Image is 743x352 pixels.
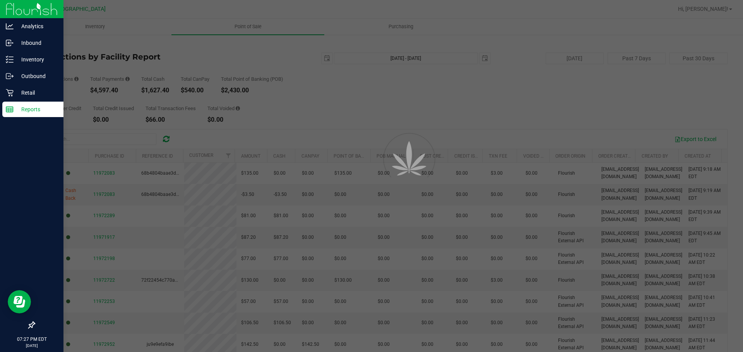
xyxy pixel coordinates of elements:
[6,89,14,97] inline-svg: Retail
[14,22,60,31] p: Analytics
[6,56,14,63] inline-svg: Inventory
[8,290,31,313] iframe: Resource center
[14,55,60,64] p: Inventory
[14,88,60,97] p: Retail
[6,72,14,80] inline-svg: Outbound
[3,343,60,349] p: [DATE]
[6,105,14,113] inline-svg: Reports
[14,105,60,114] p: Reports
[6,39,14,47] inline-svg: Inbound
[6,22,14,30] inline-svg: Analytics
[3,336,60,343] p: 07:27 PM EDT
[14,71,60,81] p: Outbound
[14,38,60,48] p: Inbound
